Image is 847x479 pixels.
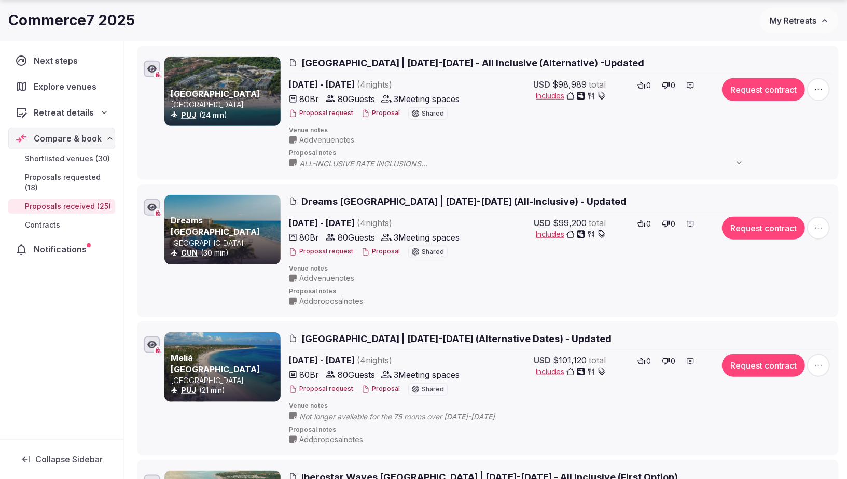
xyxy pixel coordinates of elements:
[171,215,260,237] a: Dreams [GEOGRAPHIC_DATA]
[289,385,353,393] button: Proposal request
[394,369,460,381] span: 3 Meeting spaces
[171,100,279,110] p: [GEOGRAPHIC_DATA]
[289,287,832,296] span: Proposal notes
[34,132,102,145] span: Compare & book
[362,247,400,256] button: Proposal
[25,172,111,193] span: Proposals requested (18)
[34,106,94,119] span: Retreat details
[422,249,444,255] span: Shared
[722,217,805,239] button: Request contract
[534,354,551,367] span: USD
[25,220,60,230] span: Contracts
[659,354,679,369] button: 0
[34,80,101,93] span: Explore venues
[299,231,319,244] span: 80 Br
[289,109,353,118] button: Proposal request
[760,8,839,34] button: My Retreats
[181,386,196,395] a: PUJ
[722,354,805,377] button: Request contract
[171,238,279,248] p: [GEOGRAPHIC_DATA]
[394,231,460,244] span: 3 Meeting spaces
[289,78,471,91] span: [DATE] - [DATE]
[671,80,676,91] span: 0
[181,110,196,119] a: PUJ
[171,385,279,396] div: (21 min)
[299,296,363,306] span: Add proposal notes
[8,238,115,260] a: Notifications
[338,231,375,244] span: 80 Guests
[301,57,644,69] span: [GEOGRAPHIC_DATA] | [DATE]-[DATE] - All Inclusive (Alternative) -Updated
[553,217,587,229] span: $99,200
[536,91,606,101] button: Includes
[671,356,676,367] span: 0
[8,218,115,232] a: Contracts
[299,369,319,381] span: 80 Br
[301,195,627,208] span: Dreams [GEOGRAPHIC_DATA] | [DATE]-[DATE] (All-Inclusive) - Updated
[289,426,832,434] span: Proposal notes
[8,199,115,214] a: Proposals received (25)
[8,76,115,97] a: Explore venues
[362,385,400,393] button: Proposal
[357,355,392,365] span: ( 4 night s )
[8,151,115,166] a: Shortlisted venues (30)
[171,248,279,258] div: (30 min)
[422,110,444,117] span: Shared
[536,229,606,239] button: Includes
[634,354,655,369] button: 0
[289,217,471,229] span: [DATE] - [DATE]
[299,159,754,169] span: ALL-INCLUSIVE RATE INCLUSIONS • Luxurious accommodations with exclusive DreamBed • Daily Breakfas...
[647,80,651,91] span: 0
[338,369,375,381] span: 80 Guests
[659,217,679,231] button: 0
[289,354,471,367] span: [DATE] - [DATE]
[34,243,91,256] span: Notifications
[647,356,651,367] span: 0
[171,375,279,386] p: [GEOGRAPHIC_DATA]
[289,264,832,273] span: Venue notes
[289,402,832,411] span: Venue notes
[8,10,135,31] h1: Commerce7 2025
[289,126,832,135] span: Venue notes
[289,247,353,256] button: Proposal request
[299,273,354,284] span: Add venue notes
[299,434,363,445] span: Add proposal notes
[8,170,115,195] a: Proposals requested (18)
[299,93,319,105] span: 80 Br
[301,332,612,345] span: [GEOGRAPHIC_DATA] | [DATE]-[DATE] (Alternative Dates) - Updated
[8,448,115,471] button: Collapse Sidebar
[552,78,587,91] span: $98,989
[362,109,400,118] button: Proposal
[338,93,375,105] span: 80 Guests
[34,54,82,67] span: Next steps
[35,454,103,464] span: Collapse Sidebar
[722,78,805,101] button: Request contract
[536,367,606,377] button: Includes
[299,412,516,422] span: Not longer available for the 75 rooms over [DATE]-[DATE]
[634,217,655,231] button: 0
[357,218,392,228] span: ( 4 night s )
[8,50,115,72] a: Next steps
[171,110,279,120] div: (24 min)
[25,153,110,164] span: Shortlisted venues (30)
[589,217,606,229] span: total
[299,135,354,145] span: Add venue notes
[181,248,198,257] a: CUN
[589,354,606,367] span: total
[634,78,655,93] button: 0
[289,149,832,158] span: Proposal notes
[770,16,816,26] span: My Retreats
[171,353,260,374] a: Meliá [GEOGRAPHIC_DATA]
[422,386,444,392] span: Shared
[659,78,679,93] button: 0
[671,219,676,229] span: 0
[171,89,260,99] a: [GEOGRAPHIC_DATA]
[589,78,606,91] span: total
[394,93,460,105] span: 3 Meeting spaces
[534,217,551,229] span: USD
[533,78,550,91] span: USD
[25,201,111,212] span: Proposals received (25)
[647,219,651,229] span: 0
